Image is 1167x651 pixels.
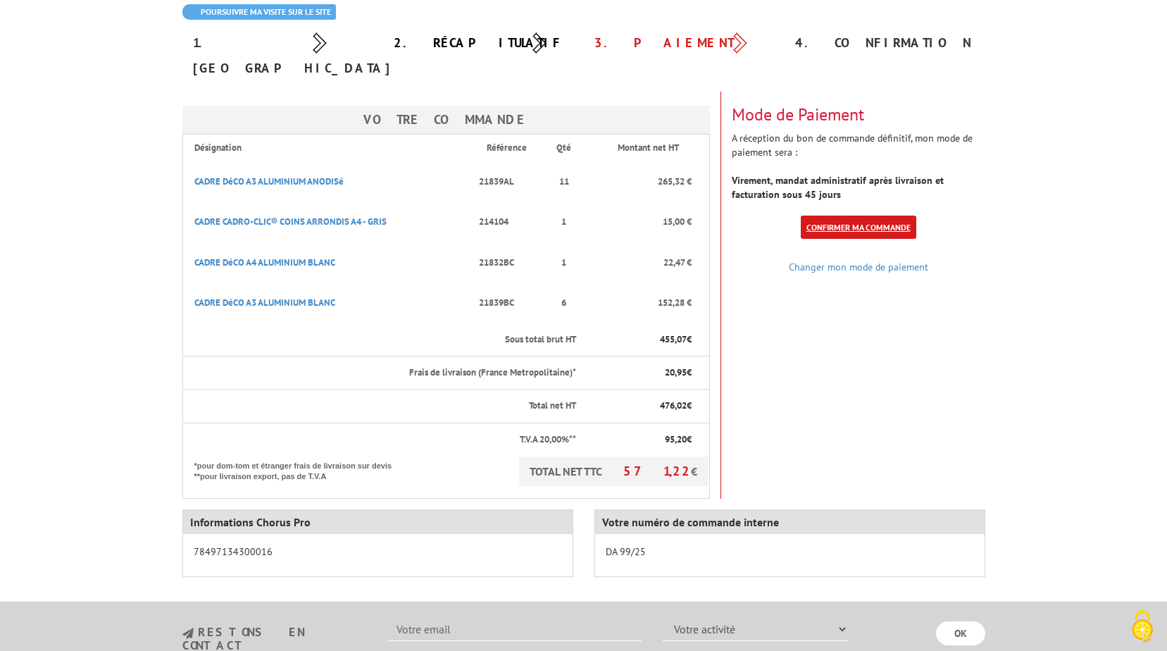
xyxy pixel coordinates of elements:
p: 6 [551,297,576,310]
span: 571,22 [623,463,691,479]
a: CADRE DéCO A3 ALUMINIUM BLANC [194,297,335,309]
th: Sous total brut HT [182,323,578,356]
p: 21832BC [475,249,539,277]
a: Changer mon mode de paiement [789,261,928,273]
div: Informations Chorus Pro [183,510,573,535]
input: OK [936,621,985,645]
p: € [589,333,691,347]
img: newsletter.jpg [182,628,194,640]
button: Cookies (fenêtre modale) [1118,603,1167,651]
strong: Virement, mandat administratif après livraison et facturation sous 45 jours [732,174,944,201]
div: A réception du bon de commande définitif, mon mode de paiement sera : [721,92,996,259]
p: € [589,399,691,413]
p: Montant net HT [589,142,707,155]
p: 214104 [475,209,539,236]
h3: restons en contact [182,626,368,651]
p: *pour dom-tom et étranger frais de livraison sur devis **pour livraison export, pas de T.V.A [194,457,406,483]
p: Référence [475,142,539,155]
p: 21839BC [475,290,539,317]
p: € [589,366,691,380]
input: Votre email [388,617,642,641]
div: Votre numéro de commande interne [595,510,985,535]
p: 78497134300016 [194,545,562,559]
p: Qté [551,142,576,155]
div: 3. Paiement [584,30,785,56]
p: 15,00 € [589,216,691,229]
a: 2. Récapitulatif [394,35,563,51]
a: Confirmer ma commande [801,216,916,239]
p: € [589,433,691,447]
a: CADRE CADRO-CLIC® COINS ARRONDIS A4 - GRIS [194,216,387,228]
p: 1 [551,256,576,270]
th: Total net HT [182,390,578,423]
p: DA 99/25 [606,545,974,559]
span: 20,95 [665,366,687,378]
span: 95,20 [665,433,687,445]
h3: Mode de Paiement [732,106,985,124]
p: 11 [551,175,576,189]
p: T.V.A 20,00%** [194,433,577,447]
th: Frais de livraison (France Metropolitaine)* [182,356,578,390]
a: Poursuivre ma visite sur le site [182,4,336,20]
span: 476,02 [660,399,687,411]
p: 1 [551,216,576,229]
p: 22,47 € [589,256,691,270]
div: 4. Confirmation [785,30,985,56]
img: Cookies (fenêtre modale) [1125,609,1160,644]
p: 152,28 € [589,297,691,310]
div: 1. [GEOGRAPHIC_DATA] [182,30,383,81]
a: CADRE DéCO A4 ALUMINIUM BLANC [194,256,335,268]
p: 21839AL [475,168,539,196]
p: 265,32 € [589,175,691,189]
span: 455,07 [660,333,687,345]
a: CADRE DéCO A3 ALUMINIUM ANODISé [194,175,344,187]
h3: Votre Commande [182,106,710,134]
p: Désignation [194,142,462,155]
p: TOTAL NET TTC € [519,457,708,486]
